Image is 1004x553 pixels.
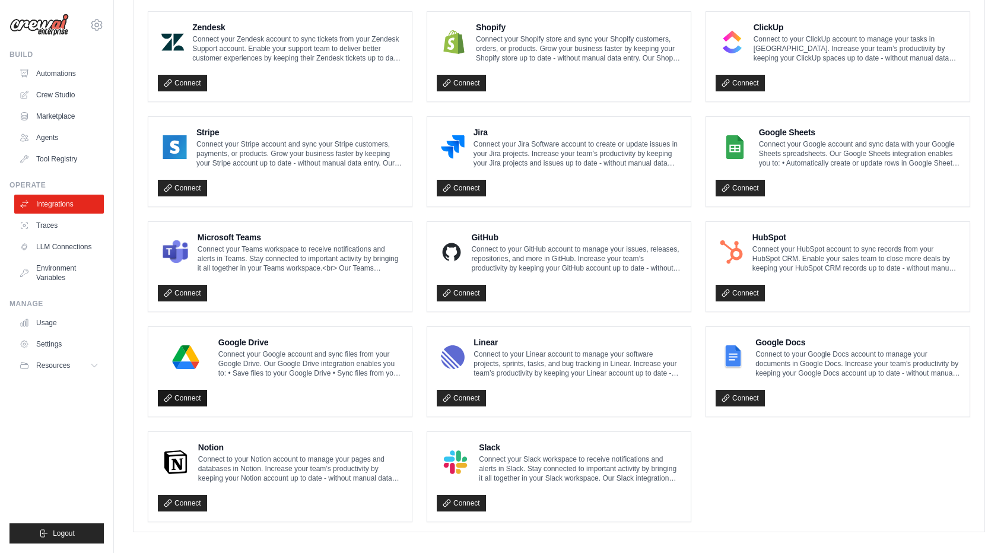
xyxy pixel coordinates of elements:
[437,495,486,511] a: Connect
[719,30,745,54] img: ClickUp Logo
[945,496,1004,553] iframe: Chat Widget
[471,231,681,243] h4: GitHub
[9,14,69,36] img: Logo
[14,128,104,147] a: Agents
[754,34,960,63] p: Connect to your ClickUp account to manage your tasks in [GEOGRAPHIC_DATA]. Increase your team’s p...
[196,139,402,168] p: Connect your Stripe account and sync your Stripe customers, payments, or products. Grow your busi...
[161,450,190,474] img: Notion Logo
[752,231,960,243] h4: HubSpot
[14,335,104,354] a: Settings
[9,180,104,190] div: Operate
[14,85,104,104] a: Crew Studio
[158,495,207,511] a: Connect
[218,349,402,378] p: Connect your Google account and sync files from your Google Drive. Our Google Drive integration e...
[198,441,402,453] h4: Notion
[716,285,765,301] a: Connect
[474,349,681,378] p: Connect to your Linear account to manage your software projects, sprints, tasks, and bug tracking...
[437,75,486,91] a: Connect
[716,75,765,91] a: Connect
[752,244,960,273] p: Connect your HubSpot account to sync records from your HubSpot CRM. Enable your sales team to clo...
[474,139,681,168] p: Connect your Jira Software account to create or update issues in your Jira projects. Increase you...
[161,345,210,369] img: Google Drive Logo
[198,455,402,483] p: Connect to your Notion account to manage your pages and databases in Notion. Increase your team’s...
[161,30,184,54] img: Zendesk Logo
[218,336,402,348] h4: Google Drive
[9,523,104,544] button: Logout
[192,34,402,63] p: Connect your Zendesk account to sync tickets from your Zendesk Support account. Enable your suppo...
[471,244,681,273] p: Connect to your GitHub account to manage your issues, releases, repositories, and more in GitHub....
[479,455,681,483] p: Connect your Slack workspace to receive notifications and alerts in Slack. Stay connected to impo...
[440,135,465,159] img: Jira Logo
[158,285,207,301] a: Connect
[716,180,765,196] a: Connect
[14,216,104,235] a: Traces
[755,349,960,378] p: Connect to your Google Docs account to manage your documents in Google Docs. Increase your team’s...
[14,259,104,287] a: Environment Variables
[14,150,104,169] a: Tool Registry
[474,336,681,348] h4: Linear
[759,126,960,138] h4: Google Sheets
[14,195,104,214] a: Integrations
[759,139,960,168] p: Connect your Google account and sync data with your Google Sheets spreadsheets. Our Google Sheets...
[158,180,207,196] a: Connect
[196,126,402,138] h4: Stripe
[719,345,747,369] img: Google Docs Logo
[440,240,463,264] img: GitHub Logo
[440,30,468,54] img: Shopify Logo
[198,244,402,273] p: Connect your Teams workspace to receive notifications and alerts in Teams. Stay connected to impo...
[437,390,486,406] a: Connect
[53,529,75,538] span: Logout
[158,390,207,406] a: Connect
[9,299,104,309] div: Manage
[437,285,486,301] a: Connect
[14,237,104,256] a: LLM Connections
[158,75,207,91] a: Connect
[9,50,104,59] div: Build
[476,21,681,33] h4: Shopify
[14,64,104,83] a: Automations
[440,450,471,474] img: Slack Logo
[716,390,765,406] a: Connect
[437,180,486,196] a: Connect
[755,336,960,348] h4: Google Docs
[14,107,104,126] a: Marketplace
[474,126,681,138] h4: Jira
[36,361,70,370] span: Resources
[476,34,681,63] p: Connect your Shopify store and sync your Shopify customers, orders, or products. Grow your busine...
[198,231,402,243] h4: Microsoft Teams
[192,21,402,33] h4: Zendesk
[14,313,104,332] a: Usage
[440,345,465,369] img: Linear Logo
[479,441,681,453] h4: Slack
[719,240,744,264] img: HubSpot Logo
[14,356,104,375] button: Resources
[754,21,960,33] h4: ClickUp
[161,240,189,264] img: Microsoft Teams Logo
[719,135,751,159] img: Google Sheets Logo
[161,135,188,159] img: Stripe Logo
[945,496,1004,553] div: Widget de chat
